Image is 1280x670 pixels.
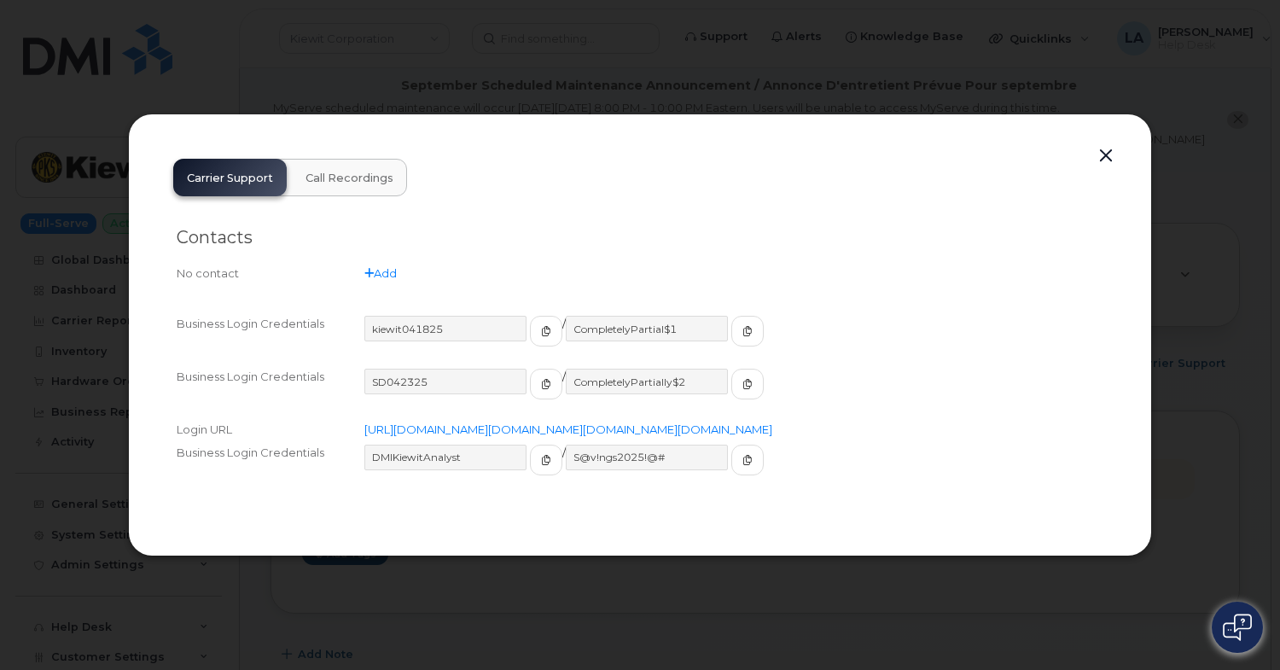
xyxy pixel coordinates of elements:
span: Call Recordings [305,172,393,185]
button: copy to clipboard [731,369,764,399]
div: / [364,445,1103,491]
button: copy to clipboard [731,445,764,475]
a: Add [364,266,397,280]
div: Login URL [177,422,364,438]
div: / [364,369,1103,415]
button: copy to clipboard [530,369,562,399]
button: copy to clipboard [530,316,562,347]
h2: Contacts [177,227,1103,248]
img: Open chat [1223,614,1252,641]
div: Business Login Credentials [177,369,364,415]
div: No contact [177,265,364,282]
button: copy to clipboard [530,445,562,475]
div: Business Login Credentials [177,445,364,491]
a: [URL][DOMAIN_NAME][DOMAIN_NAME][DOMAIN_NAME][DOMAIN_NAME] [364,422,772,436]
div: Business Login Credentials [177,316,364,362]
button: copy to clipboard [731,316,764,347]
div: / [364,316,1103,362]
